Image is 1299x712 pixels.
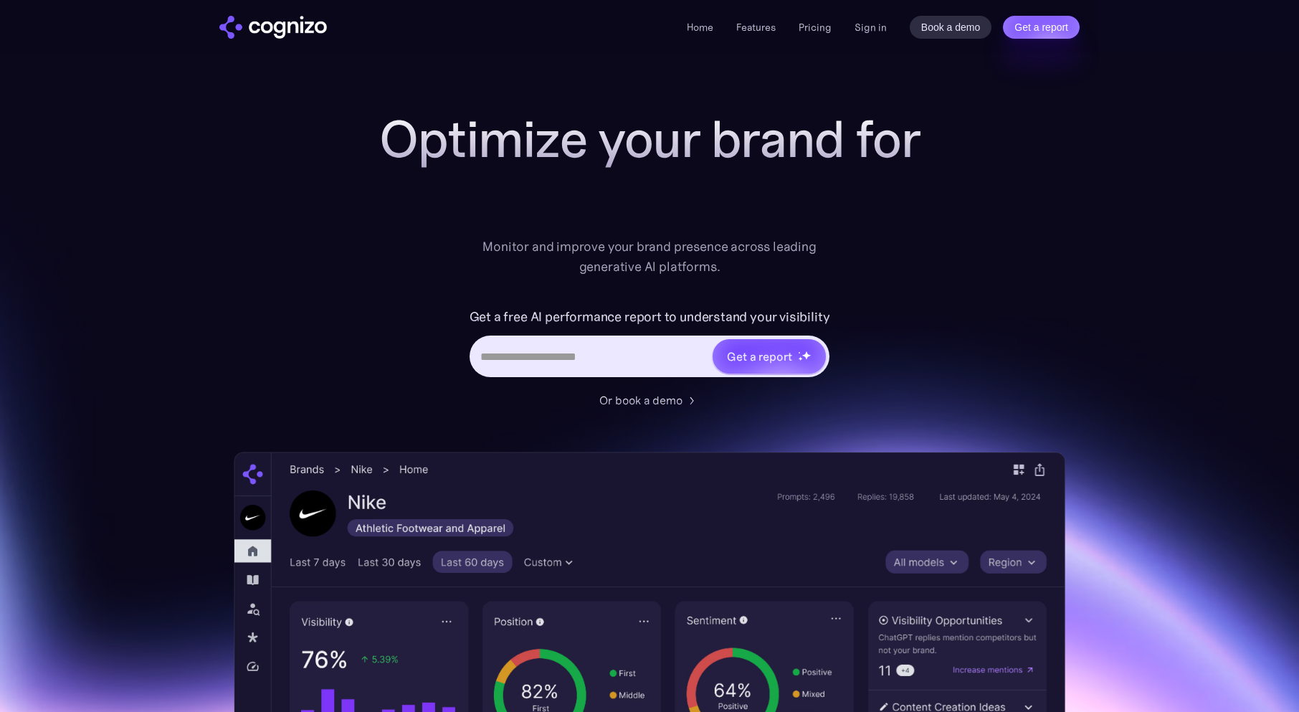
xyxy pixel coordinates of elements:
a: Or book a demo [599,391,700,409]
img: star [801,351,811,360]
a: Book a demo [910,16,992,39]
a: Pricing [799,21,832,34]
label: Get a free AI performance report to understand your visibility [470,305,830,328]
div: Monitor and improve your brand presence across leading generative AI platforms. [473,237,826,277]
img: star [798,356,803,361]
form: Hero URL Input Form [470,305,830,384]
div: Or book a demo [599,391,682,409]
a: Sign in [855,19,887,36]
a: Home [687,21,713,34]
h1: Optimize your brand for [363,110,936,168]
img: star [798,351,800,353]
a: Features [736,21,776,34]
div: Get a report [727,348,791,365]
a: home [219,16,327,39]
a: Get a reportstarstarstar [711,338,827,375]
img: cognizo logo [219,16,327,39]
a: Get a report [1003,16,1080,39]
